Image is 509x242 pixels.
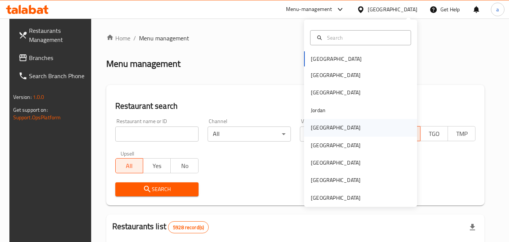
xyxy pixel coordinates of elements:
button: Search [115,182,199,196]
div: Total records count [168,221,209,233]
div: [GEOGRAPHIC_DATA] [311,123,361,132]
button: All [115,158,143,173]
span: Branches [29,53,89,62]
li: / [133,34,136,43]
nav: breadcrumb [106,34,485,43]
div: [GEOGRAPHIC_DATA] [311,194,361,202]
div: [GEOGRAPHIC_DATA] [311,141,361,150]
h2: Restaurants list [112,221,209,233]
label: Upsell [121,151,135,156]
span: TGO [423,128,445,139]
div: All [300,126,383,142]
button: TGO [420,126,448,141]
h2: Menu management [106,58,180,70]
button: No [170,158,198,173]
h2: Restaurant search [115,100,476,112]
span: 1.0.0 [33,92,44,102]
a: Restaurants Management [12,22,95,49]
div: [GEOGRAPHIC_DATA] [311,176,361,184]
span: Version: [13,92,32,102]
input: Search [324,34,406,42]
span: 5928 record(s) [168,224,208,231]
button: Yes [143,158,171,173]
span: Yes [146,160,168,171]
span: Menu management [139,34,189,43]
div: [GEOGRAPHIC_DATA] [311,88,361,97]
div: [GEOGRAPHIC_DATA] [311,159,361,167]
span: Restaurants Management [29,26,89,44]
span: TMP [451,128,472,139]
div: [GEOGRAPHIC_DATA] [311,71,361,79]
div: [GEOGRAPHIC_DATA] [368,5,417,14]
span: Search [121,185,193,194]
div: Export file [463,218,481,236]
span: No [174,160,195,171]
input: Search for restaurant name or ID.. [115,126,199,142]
a: Branches [12,49,95,67]
span: Search Branch Phone [29,71,89,80]
span: a [496,5,499,14]
div: All [208,126,291,142]
span: All [119,160,140,171]
a: Support.OpsPlatform [13,113,61,122]
a: Home [106,34,130,43]
span: Get support on: [13,105,48,115]
div: Menu-management [286,5,332,14]
button: TMP [448,126,475,141]
a: Search Branch Phone [12,67,95,85]
div: Jordan [311,106,326,114]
